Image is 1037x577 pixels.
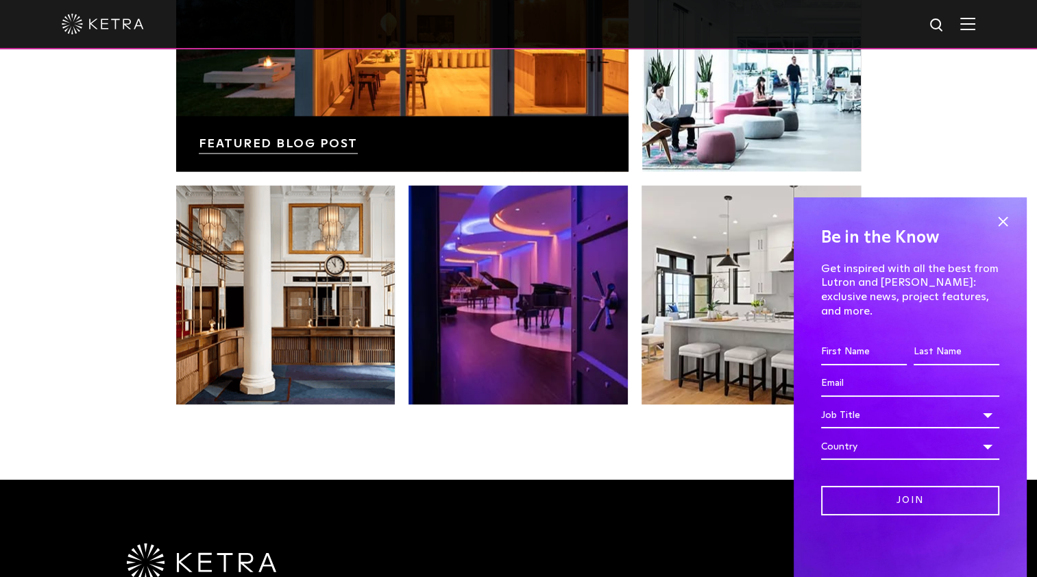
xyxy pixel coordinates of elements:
[821,434,999,460] div: Country
[821,371,999,397] input: Email
[821,402,999,428] div: Job Title
[821,225,999,251] h4: Be in the Know
[914,339,999,365] input: Last Name
[929,17,946,34] img: search icon
[62,14,144,34] img: ketra-logo-2019-white
[821,486,999,515] input: Join
[821,262,999,319] p: Get inspired with all the best from Lutron and [PERSON_NAME]: exclusive news, project features, a...
[821,339,907,365] input: First Name
[960,17,975,30] img: Hamburger%20Nav.svg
